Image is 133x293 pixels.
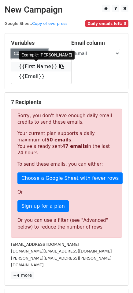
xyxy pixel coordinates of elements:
div: Or you can use a filter (see "Advanced" below) to reduce the number of rows [17,217,116,231]
a: {{First Name}} [11,62,71,71]
span: Daily emails left: 3 [85,20,128,27]
a: Daily emails left: 3 [85,21,128,26]
p: Sorry, you don't have enough daily email credits to send these emails. [17,113,116,125]
a: Choose a Google Sheet with fewer rows [17,172,123,184]
iframe: Chat Widget [102,264,133,293]
strong: 47 emails [62,144,87,149]
strong: 50 emails [46,137,71,143]
a: Sign up for a plan [17,200,69,212]
a: Copy/paste... [11,49,48,58]
p: To send these emails, you can either: [17,161,116,168]
a: +4 more [11,272,34,279]
a: Copy of everpress [32,21,67,26]
p: Or [17,189,116,195]
h5: Email column [71,40,122,46]
h5: 7 Recipients [11,99,122,106]
h2: New Campaign [5,5,128,15]
small: Google Sheet: [5,21,68,26]
small: [DOMAIN_NAME][EMAIL_ADDRESS][DOMAIN_NAME] [11,249,112,253]
div: Example: [PERSON_NAME] [19,51,75,60]
p: Your current plan supports a daily maximum of . You've already sent in the last 24 hours. [17,130,116,156]
a: {{Email}} [11,71,71,81]
small: [PERSON_NAME][EMAIL_ADDRESS][PERSON_NAME][DOMAIN_NAME] [11,256,111,268]
h5: Variables [11,40,62,46]
small: [EMAIL_ADDRESS][DOMAIN_NAME] [11,242,79,247]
